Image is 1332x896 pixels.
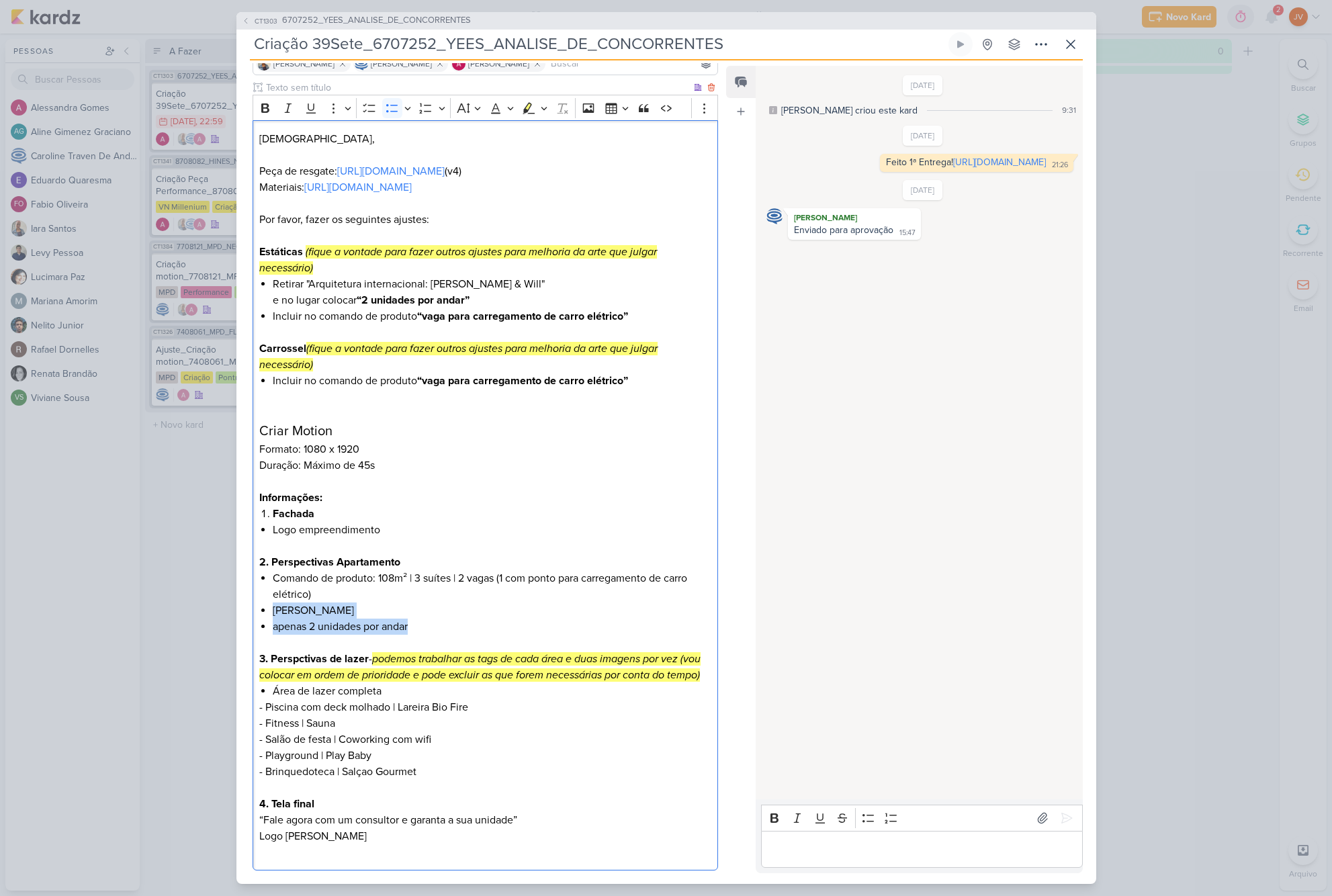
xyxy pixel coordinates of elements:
div: 15:47 [899,228,916,238]
strong: “vaga para carregamento de carro elétrico” [417,374,628,388]
strong: 2. Perspectivas Apartamento [259,555,400,569]
p: “Fale agora com um consultor e garanta a sua unidade” [259,812,711,828]
input: Texto sem título [263,81,692,95]
div: 9:31 [1062,104,1076,116]
p: Logo [PERSON_NAME] [259,828,711,844]
input: Buscar [548,56,715,72]
p: - Fitness | Sauna [259,715,711,731]
div: Editor editing area: main [761,831,1082,868]
a: [URL][DOMAIN_NAME] [304,181,412,194]
input: Kard Sem Título [250,32,946,56]
div: Editor toolbar [253,95,719,121]
p: - Piscina com deck molhado | Lareira Bio Fire [259,699,711,715]
div: 21:26 [1052,160,1068,171]
p: [DEMOGRAPHIC_DATA], [259,131,711,147]
li: Área de lazer completa [273,683,711,699]
li: Comando de produto: 108m² | 3 suítes | 2 vagas (1 com ponto para carregamento de carro elétrico) [273,570,711,602]
div: [PERSON_NAME] [791,211,918,224]
strong: “2 unidades por andar” [357,294,470,307]
li: apenas 2 unidades por andar [273,619,711,635]
strong: Informações: [259,491,322,504]
img: Iara Santos [257,57,271,71]
mark: (fique a vontade para fazer outros ajustes para melhoria da arte que julgar necessário) [259,245,657,275]
li: [PERSON_NAME] [273,602,711,619]
img: Caroline Traven De Andrade [766,208,783,224]
img: Caroline Traven De Andrade [355,57,368,71]
mark: podemos trabalhar as tags de cada área e duas imagens por vez (vou colocar em ordem de prioridade... [259,652,701,682]
strong: Carrossel [259,342,306,355]
strong: Fachada [273,507,314,521]
div: Feito 1ª Entrega! [886,156,1046,168]
strong: 4. Tela final [259,797,314,811]
img: Alessandra Gomes [452,57,465,71]
mark: (fique a vontade para fazer outros ajustes para melhoria da arte que julgar necessário) [259,342,658,371]
strong: Estáticas [259,245,303,259]
div: [PERSON_NAME] criou este kard [781,103,918,118]
div: Ligar relógio [955,39,966,50]
strong: “vaga para carregamento de carro elétrico” [417,310,628,323]
li: Retirar "Arquitetura internacional: [PERSON_NAME] & Will" e no lugar colocar [273,276,711,308]
span: [PERSON_NAME] [371,58,432,70]
span: Criar Motion [259,423,332,439]
p: - [259,651,711,683]
li: Logo empreendimento [273,522,711,538]
li: Incluir no comando de produto [273,373,711,389]
li: Incluir no comando de produto [273,308,711,324]
p: Por favor, fazer os seguintes ajustes: [259,212,711,244]
div: Editor toolbar [761,805,1082,831]
div: Enviado para aprovação [794,224,893,236]
a: [URL][DOMAIN_NAME] [337,165,445,178]
p: Formato: 1080 x 1920 Duração: Máximo de 45s [259,421,711,490]
p: Peça de resgate: (v4) Materiais: [259,163,711,195]
p: - Salão de festa | Coworking com wifi [259,731,711,748]
a: [URL][DOMAIN_NAME] [953,156,1046,168]
div: Editor editing area: main [253,120,719,870]
span: [PERSON_NAME] [468,58,529,70]
span: [PERSON_NAME] [273,58,335,70]
p: - Playground | Play Baby - Brinquedoteca | Salçao Gourmet [259,748,711,780]
strong: 3. Perspctivas de lazer [259,652,369,666]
